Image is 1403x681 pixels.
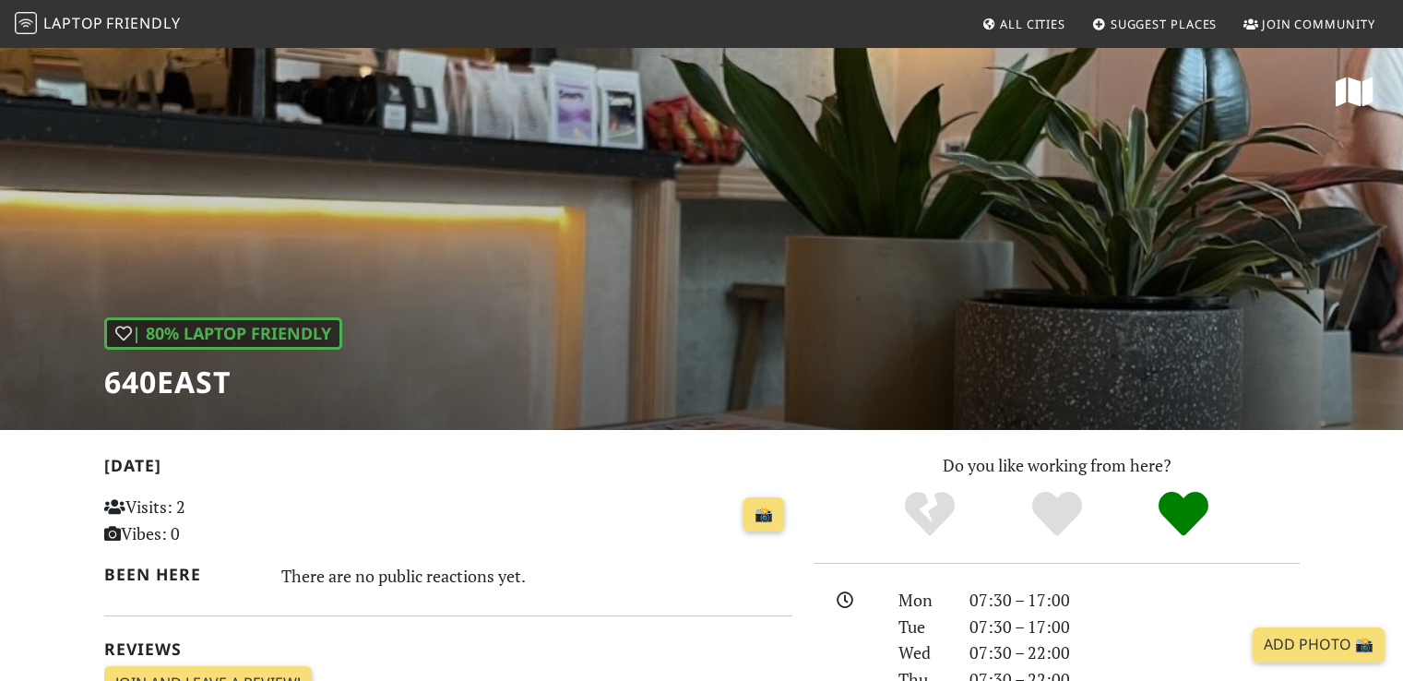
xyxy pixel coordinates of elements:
div: Mon [887,587,957,614]
div: Yes [993,489,1121,540]
a: LaptopFriendly LaptopFriendly [15,8,181,41]
div: 07:30 – 17:00 [958,587,1311,614]
div: Definitely! [1120,489,1247,540]
h2: Reviews [104,639,792,659]
a: Suggest Places [1085,7,1225,41]
p: Visits: 2 Vibes: 0 [104,494,319,547]
h2: Been here [104,565,260,584]
div: | 80% Laptop Friendly [104,317,342,350]
span: Suggest Places [1111,16,1218,32]
p: Do you like working from here? [814,452,1300,479]
h1: 640East [104,364,342,400]
a: Add Photo 📸 [1253,627,1385,663]
div: 07:30 – 17:00 [958,614,1311,640]
div: Tue [887,614,957,640]
span: Friendly [106,13,180,33]
div: 07:30 – 22:00 [958,639,1311,666]
span: Laptop [43,13,103,33]
div: Wed [887,639,957,666]
a: 📸 [743,497,784,532]
a: Join Community [1236,7,1383,41]
div: There are no public reactions yet. [281,561,792,591]
span: All Cities [1000,16,1065,32]
a: All Cities [974,7,1073,41]
img: LaptopFriendly [15,12,37,34]
span: Join Community [1262,16,1375,32]
div: No [866,489,993,540]
h2: [DATE] [104,456,792,483]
